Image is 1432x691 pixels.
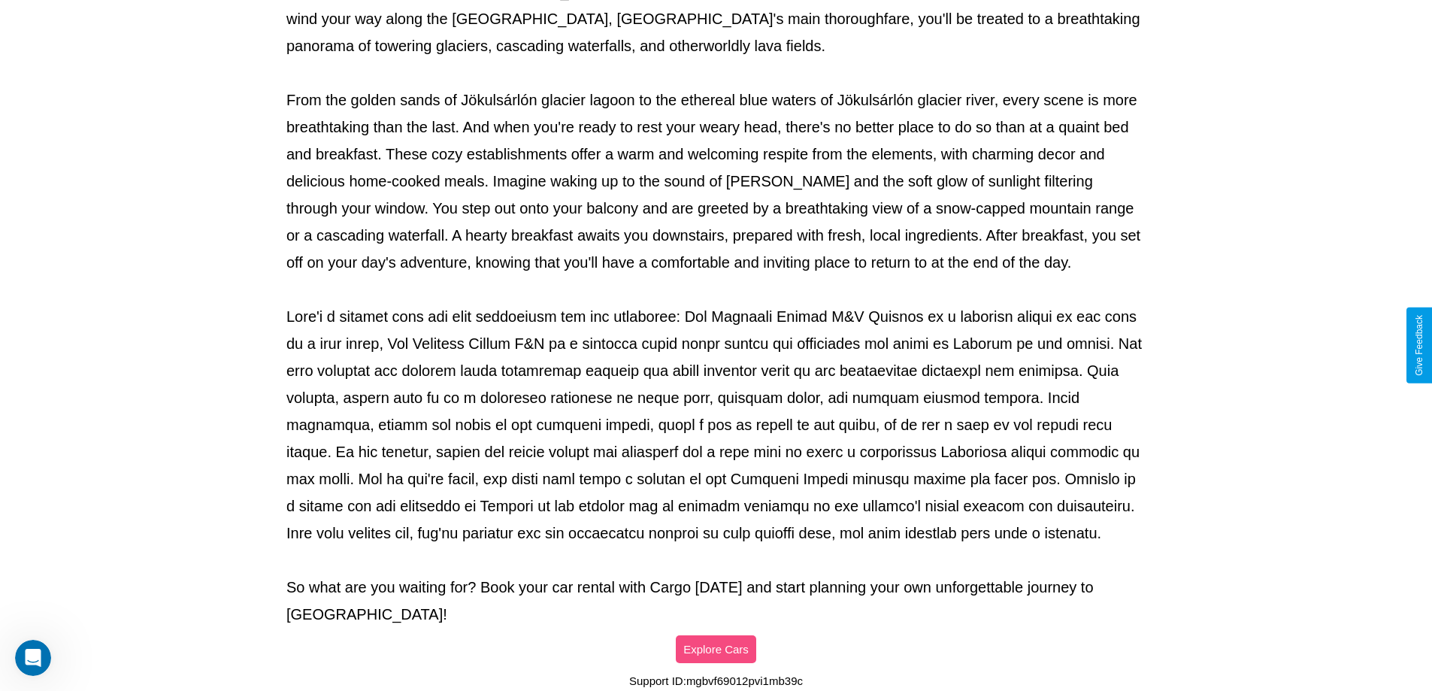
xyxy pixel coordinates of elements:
[15,640,51,676] iframe: Intercom live chat
[1414,315,1424,376] div: Give Feedback
[676,635,756,663] button: Explore Cars
[629,671,803,691] p: Support ID: mgbvf69012pvi1mb39c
